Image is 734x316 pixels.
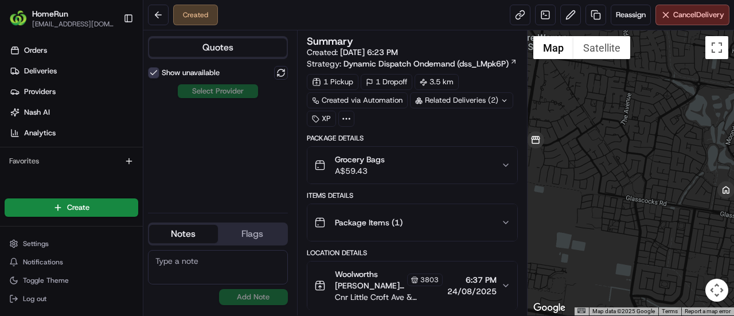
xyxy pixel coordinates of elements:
[655,5,729,25] button: CancelDelivery
[705,36,728,59] button: Toggle fullscreen view
[23,294,46,303] span: Log out
[5,272,138,288] button: Toggle Theme
[307,74,358,90] div: 1 Pickup
[662,308,678,314] a: Terms (opens in new tab)
[415,74,459,90] div: 3.5 km
[307,58,517,69] div: Strategy:
[9,9,28,28] img: HomeRun
[573,36,630,59] button: Show satellite imagery
[447,286,497,297] span: 24/08/2025
[530,301,568,315] img: Google
[5,62,143,80] a: Deliveries
[5,236,138,252] button: Settings
[616,10,646,20] span: Reassign
[67,202,89,213] span: Create
[307,36,353,46] h3: Summary
[307,262,517,310] button: Woolworths [PERSON_NAME] Central Manager Manager3803Cnr Little Croft Ave & [PERSON_NAME][STREET_A...
[5,291,138,307] button: Log out
[5,5,119,32] button: HomeRunHomeRun[EMAIL_ADDRESS][DOMAIN_NAME]
[361,74,412,90] div: 1 Dropoff
[32,8,68,19] button: HomeRun
[149,38,287,57] button: Quotes
[447,274,497,286] span: 6:37 PM
[162,68,220,78] label: Show unavailable
[611,5,651,25] button: Reassign
[5,103,143,122] a: Nash AI
[307,191,518,200] div: Items Details
[23,239,49,248] span: Settings
[307,134,518,143] div: Package Details
[149,225,218,243] button: Notes
[307,248,518,258] div: Location Details
[5,152,138,170] div: Favorites
[335,268,405,291] span: Woolworths [PERSON_NAME] Central Manager Manager
[335,165,385,177] span: A$59.43
[335,291,443,303] span: Cnr Little Croft Ave & [PERSON_NAME][STREET_ADDRESS][PERSON_NAME]
[32,19,114,29] button: [EMAIL_ADDRESS][DOMAIN_NAME]
[24,87,56,97] span: Providers
[23,276,69,285] span: Toggle Theme
[5,198,138,217] button: Create
[533,36,573,59] button: Show street map
[343,58,517,69] a: Dynamic Dispatch Ondemand (dss_LMpk6P)
[23,258,63,267] span: Notifications
[410,92,513,108] div: Related Deliveries (2)
[530,301,568,315] a: Open this area in Google Maps (opens a new window)
[24,128,56,138] span: Analytics
[24,66,57,76] span: Deliveries
[5,254,138,270] button: Notifications
[420,275,439,284] span: 3803
[218,225,287,243] button: Flags
[307,204,517,241] button: Package Items (1)
[24,107,50,118] span: Nash AI
[24,45,47,56] span: Orders
[673,10,724,20] span: Cancel Delivery
[307,46,398,58] span: Created:
[307,147,517,184] button: Grocery BagsA$59.43
[577,308,585,313] button: Keyboard shortcuts
[5,83,143,101] a: Providers
[343,58,509,69] span: Dynamic Dispatch Ondemand (dss_LMpk6P)
[335,217,403,228] span: Package Items ( 1 )
[340,47,398,57] span: [DATE] 6:23 PM
[307,92,408,108] a: Created via Automation
[5,124,143,142] a: Analytics
[685,308,731,314] a: Report a map error
[5,41,143,60] a: Orders
[592,308,655,314] span: Map data ©2025 Google
[705,279,728,302] button: Map camera controls
[335,154,385,165] span: Grocery Bags
[307,111,336,127] div: XP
